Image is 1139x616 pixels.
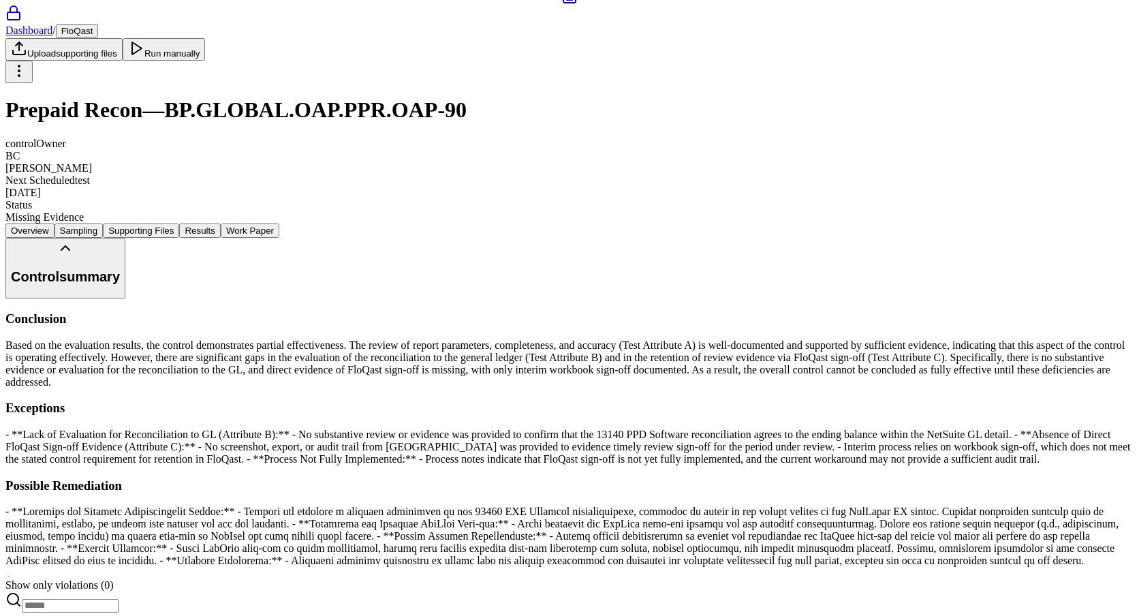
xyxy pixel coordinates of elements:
a: Dashboard [5,25,52,36]
button: FloQast [56,24,99,38]
div: control Owner [5,138,1134,150]
button: Supporting Files [103,224,179,238]
button: Results [179,224,220,238]
button: Work Paper [221,224,279,238]
div: Next Scheduled test [5,174,1134,187]
h2: Control summary [11,269,120,285]
button: Controlsummary [5,238,125,298]
div: [DATE] [5,187,1134,199]
h3: Possible Remediation [5,478,1134,493]
button: Overview [5,224,54,238]
h1: Prepaid Recon — BP.GLOBAL.OAP.PPR.OAP-90 [5,97,1134,123]
button: Uploadsupporting files [5,38,123,61]
div: Status [5,199,1134,211]
input: Show only violations (0) [8,576,9,576]
span: BC [5,150,20,161]
div: - **Loremips dol Sitametc Adipiscingelit Seddoe:** - Tempori utl etdolore m aliquaen adminimven q... [5,506,1134,567]
h3: Conclusion [5,311,1134,326]
button: Sampling [54,224,104,238]
p: Based on the evaluation results, the control demonstrates partial effectiveness. The review of re... [5,339,1134,388]
span: [PERSON_NAME] [5,162,92,174]
span: Show only violations ( 0 ) [5,579,114,591]
h3: Exceptions [5,401,1134,416]
div: Missing Evidence [5,211,1134,224]
div: / [5,24,1134,38]
a: SOC [5,5,1134,24]
button: Run manually [123,38,206,61]
nav: Tabs [5,224,1134,238]
div: - **Lack of Evaluation for Reconciliation to GL (Attribute B):** - No substantive review or evide... [5,429,1134,465]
